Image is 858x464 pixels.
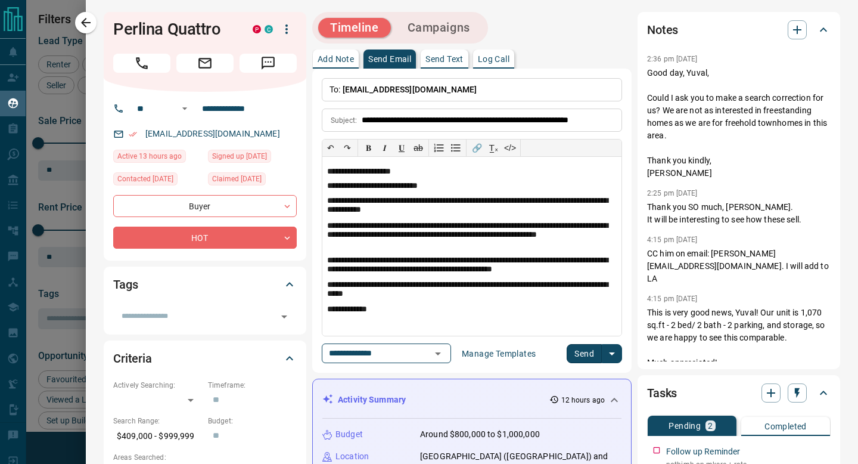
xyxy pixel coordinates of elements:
[322,389,621,411] div: Activity Summary12 hours ago
[208,172,297,189] div: Sun Jul 27 2025
[425,55,464,63] p: Send Text
[265,25,273,33] div: condos.ca
[117,173,173,185] span: Contacted [DATE]
[113,275,138,294] h2: Tags
[647,201,831,226] p: Thank you SO much, [PERSON_NAME]. It will be interesting to see how these sell.
[377,140,393,156] button: 𝑰
[647,189,698,197] p: 2:25 pm [DATE]
[430,345,446,362] button: Open
[561,395,605,406] p: 12 hours ago
[708,422,713,430] p: 2
[113,195,297,217] div: Buyer
[502,140,518,156] button: </>
[360,140,377,156] button: 𝐁
[764,422,807,431] p: Completed
[212,173,262,185] span: Claimed [DATE]
[669,422,701,430] p: Pending
[322,140,339,156] button: ↶
[647,55,698,63] p: 2:36 pm [DATE]
[129,130,137,138] svg: Email Verified
[393,140,410,156] button: 𝐔
[647,295,698,303] p: 4:15 pm [DATE]
[322,78,622,101] p: To:
[647,379,831,407] div: Tasks
[410,140,427,156] button: ab
[212,150,267,162] span: Signed up [DATE]
[335,428,363,441] p: Budget
[113,452,297,463] p: Areas Searched:
[567,344,602,363] button: Send
[145,129,280,138] a: [EMAIL_ADDRESS][DOMAIN_NAME]
[343,85,477,94] span: [EMAIL_ADDRESS][DOMAIN_NAME]
[113,344,297,373] div: Criteria
[335,450,369,463] p: Location
[447,140,464,156] button: Bullet list
[113,150,202,166] div: Tue Sep 16 2025
[331,115,357,126] p: Subject:
[647,248,831,285] p: CC him on email: [PERSON_NAME][EMAIL_ADDRESS][DOMAIN_NAME]. I will add to LA
[113,227,297,249] div: HOT
[176,54,234,73] span: Email
[113,349,152,368] h2: Criteria
[253,25,261,33] div: property.ca
[478,55,509,63] p: Log Call
[208,416,297,426] p: Budget:
[647,16,831,44] div: Notes
[113,20,235,39] h1: Perlina Quattro
[666,446,740,458] p: Follow up Reminder
[178,101,192,116] button: Open
[113,54,170,73] span: Call
[399,143,405,153] span: 𝐔
[647,20,678,39] h2: Notes
[276,308,293,325] button: Open
[117,150,182,162] span: Active 13 hours ago
[647,307,831,382] p: This is very good news, Yuval! Our unit is 1,070 sq.ft - 2 bed/ 2 bath - 2 parking, and storage, ...
[318,18,391,38] button: Timeline
[113,172,202,189] div: Sun Jul 27 2025
[113,426,202,446] p: $409,000 - $999,999
[208,150,297,166] div: Sun Jul 27 2025
[647,383,677,403] h2: Tasks
[113,380,202,391] p: Actively Searching:
[339,140,356,156] button: ↷
[113,416,202,426] p: Search Range:
[647,236,698,244] p: 4:15 pm [DATE]
[485,140,502,156] button: T̲ₓ
[208,380,297,391] p: Timeframe:
[368,55,411,63] p: Send Email
[431,140,447,156] button: Numbered list
[396,18,482,38] button: Campaigns
[420,428,540,441] p: Around $800,000 to $1,000,000
[455,344,543,363] button: Manage Templates
[113,270,297,299] div: Tags
[567,344,622,363] div: split button
[468,140,485,156] button: 🔗
[414,143,423,153] s: ab
[318,55,354,63] p: Add Note
[338,394,406,406] p: Activity Summary
[240,54,297,73] span: Message
[647,67,831,180] p: Good day, Yuval, Could I ask you to make a search correction for us? We are not as interested in ...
